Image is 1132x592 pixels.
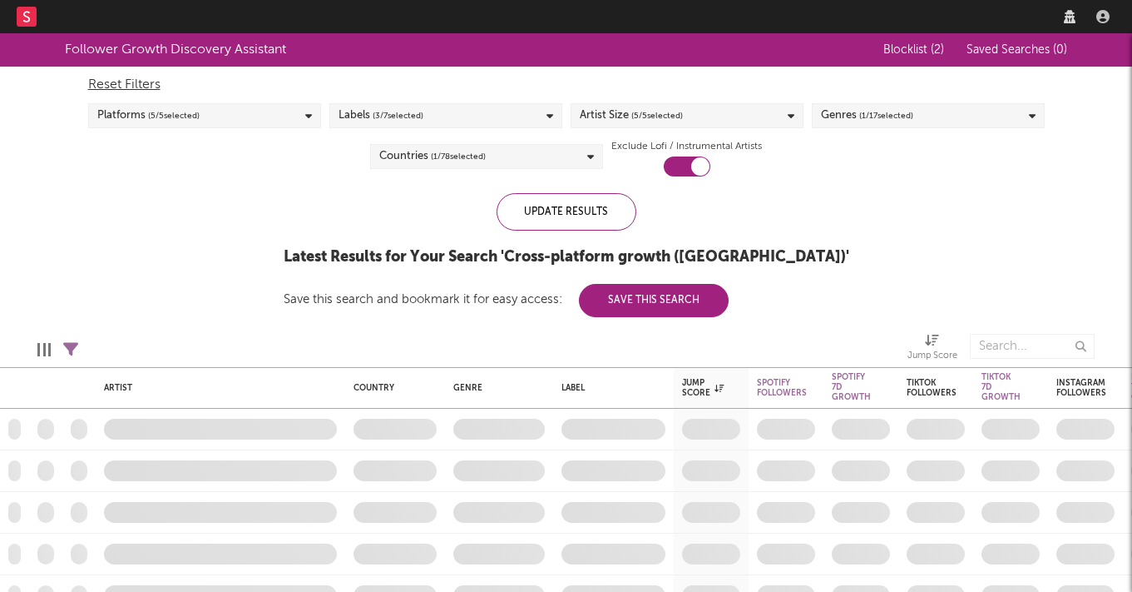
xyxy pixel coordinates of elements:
div: Spotify Followers [757,378,807,398]
div: Edit Columns [37,326,51,374]
div: Reset Filters [88,75,1045,95]
div: Follower Growth Discovery Assistant [65,40,286,60]
div: Labels [339,106,423,126]
div: Country [353,383,428,393]
span: ( 3 / 7 selected) [373,106,423,126]
span: Blocklist [883,44,944,56]
span: ( 5 / 5 selected) [148,106,200,126]
div: Tiktok 7D Growth [981,372,1021,402]
div: Tiktok Followers [907,378,957,398]
div: Platforms [97,106,200,126]
span: Saved Searches [966,44,1067,56]
div: Artist [104,383,329,393]
span: ( 0 ) [1053,44,1067,56]
div: Filters(11 filters active) [63,326,78,374]
span: ( 1 / 78 selected) [431,147,486,167]
div: Genres [821,106,913,126]
div: Instagram Followers [1056,378,1106,398]
label: Exclude Lofi / Instrumental Artists [611,137,762,157]
button: Save This Search [579,284,729,317]
div: Jump Score [907,346,957,366]
span: ( 2 ) [931,44,944,56]
div: Spotify 7D Growth [832,372,871,402]
div: Countries [379,147,486,167]
div: Latest Results for Your Search ' Cross-platform growth ([GEOGRAPHIC_DATA]) ' [284,247,849,267]
span: ( 5 / 5 selected) [631,106,683,126]
button: Saved Searches (0) [961,43,1067,57]
div: Save this search and bookmark it for easy access: [284,293,729,306]
div: Artist Size [580,106,683,126]
div: Genre [453,383,536,393]
div: Label [561,383,657,393]
span: ( 1 / 17 selected) [859,106,913,126]
div: Jump Score [907,326,957,374]
div: Update Results [497,193,636,231]
input: Search... [970,334,1095,359]
div: Jump Score [682,378,724,398]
